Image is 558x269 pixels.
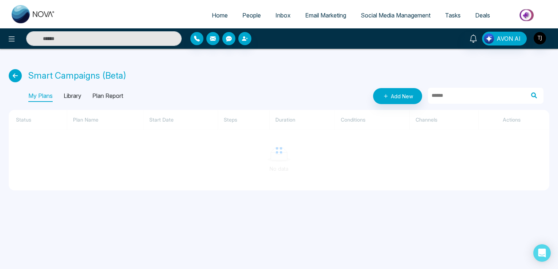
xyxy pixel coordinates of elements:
img: Lead Flow [484,33,494,44]
button: AVON AI [482,32,527,46]
a: Deals [468,8,497,22]
span: Social Media Management [361,12,430,19]
img: Nova CRM Logo [12,5,55,23]
span: Home [212,12,228,19]
a: Email Marketing [298,8,353,22]
a: Tasks [438,8,468,22]
a: Social Media Management [353,8,438,22]
span: Tasks [445,12,461,19]
div: Open Intercom Messenger [533,244,551,262]
p: Library [64,90,81,102]
span: Email Marketing [305,12,346,19]
span: AVON AI [497,34,521,43]
p: Smart Campaigns (Beta) [28,69,126,82]
p: Plan Report [92,90,123,102]
p: My Plans [28,90,53,102]
a: Add New [373,88,422,104]
a: People [235,8,268,22]
a: Home [205,8,235,22]
span: Inbox [275,12,291,19]
a: Inbox [268,8,298,22]
span: Deals [475,12,490,19]
img: User Avatar [534,32,546,44]
span: People [242,12,261,19]
img: Market-place.gif [501,7,554,23]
